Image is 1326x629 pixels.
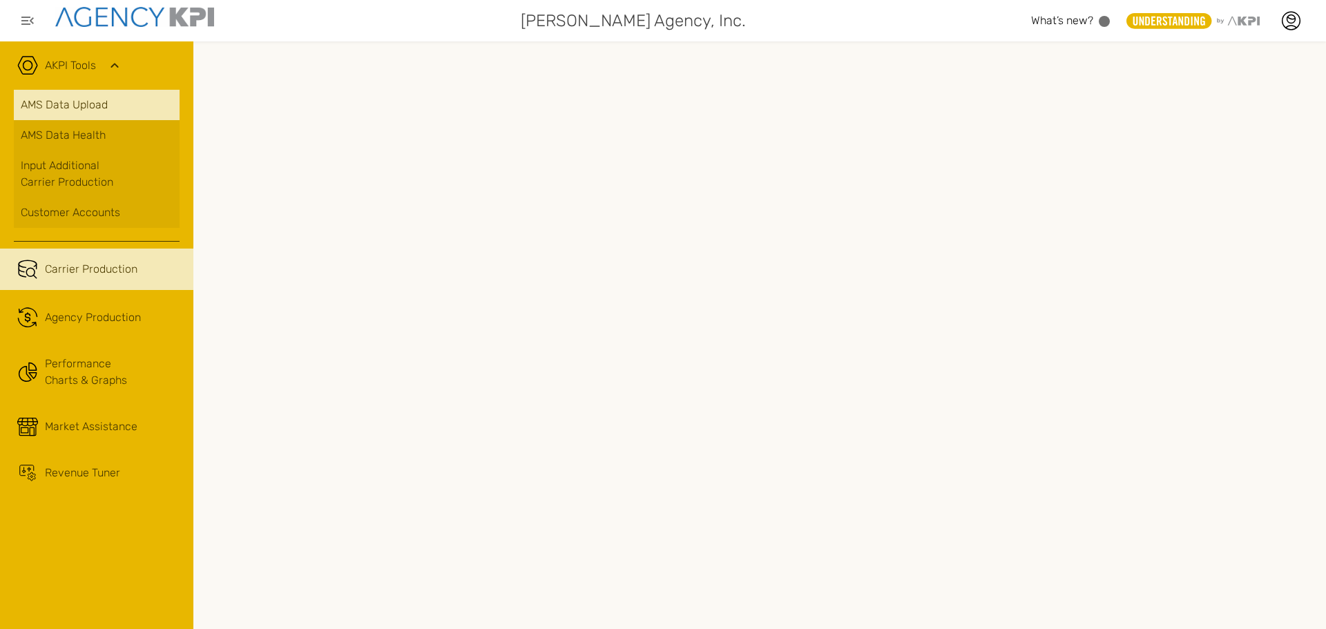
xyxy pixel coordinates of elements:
[45,57,96,74] a: AKPI Tools
[45,465,120,481] div: Revenue Tuner
[14,197,180,228] a: Customer Accounts
[1031,14,1093,27] span: What’s new?
[45,418,137,435] div: Market Assistance
[14,90,180,120] a: AMS Data Upload
[55,7,214,27] img: agencykpi-logo-550x69-2d9e3fa8.png
[521,8,746,33] span: [PERSON_NAME] Agency, Inc.
[14,120,180,151] a: AMS Data Health
[45,261,137,278] span: Carrier Production
[14,151,180,197] a: Input AdditionalCarrier Production
[21,204,173,221] div: Customer Accounts
[45,309,141,326] span: Agency Production
[21,127,106,144] span: AMS Data Health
